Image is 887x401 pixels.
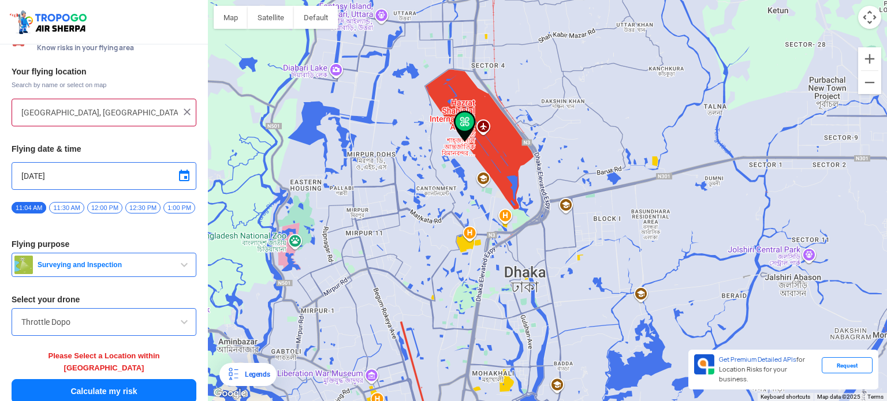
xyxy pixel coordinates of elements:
[761,393,810,401] button: Keyboard shortcuts
[211,386,249,401] img: Google
[214,6,248,29] button: Show street map
[719,355,796,363] span: Get Premium Detailed APIs
[12,80,196,89] span: Search by name or select on map
[12,202,46,213] span: 11:04 AM
[87,202,122,213] span: 12:00 PM
[49,202,84,213] span: 11:30 AM
[33,260,177,269] span: Surveying and Inspection
[694,354,714,374] img: Premium APIs
[125,202,161,213] span: 12:30 PM
[14,256,33,274] img: survey.png
[858,6,881,29] button: Map camera controls
[858,71,881,94] button: Zoom out
[817,393,860,400] span: Map data ©2025
[822,357,873,373] div: Request
[21,169,187,183] input: Select Date
[12,68,196,76] h3: Your flying location
[714,354,822,385] div: for Location Risks for your business.
[12,253,196,277] button: Surveying and Inspection
[226,368,240,381] img: Legends
[12,295,196,303] h3: Select your drone
[37,43,196,53] span: Know risks in your flying area
[21,315,187,329] input: Search by name or Brand
[858,47,881,70] button: Zoom in
[49,351,160,372] span: Please Select a Location within [GEOGRAPHIC_DATA]
[181,106,193,118] img: ic_close.png
[240,368,270,381] div: Legends
[9,9,91,35] img: ic_tgdronemaps.svg
[248,6,294,29] button: Show satellite imagery
[211,386,249,401] a: Open this area in Google Maps (opens a new window)
[163,202,195,213] span: 1:00 PM
[12,145,196,153] h3: Flying date & time
[867,393,884,400] a: Terms
[21,106,178,119] input: Search your flying location
[12,240,196,248] h3: Flying purpose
